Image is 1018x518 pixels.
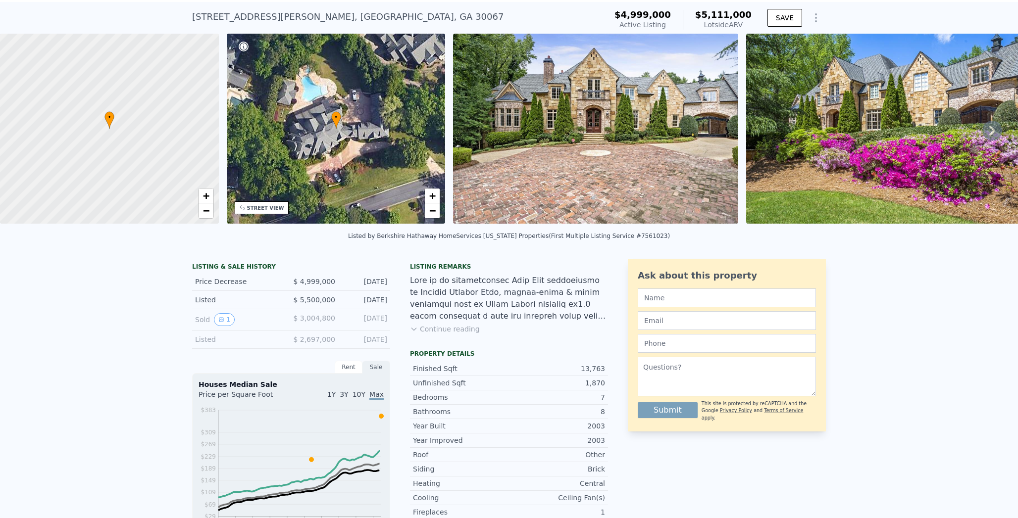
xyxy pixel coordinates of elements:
[331,111,341,129] div: •
[413,392,509,402] div: Bedrooms
[293,314,335,322] span: $ 3,004,800
[353,390,365,398] span: 10Y
[702,400,816,422] div: This site is protected by reCAPTCHA and the Google and apply.
[413,421,509,431] div: Year Built
[214,313,235,326] button: View historical data
[429,204,436,217] span: −
[638,269,816,283] div: Ask about this property
[638,402,698,418] button: Submit
[192,263,390,273] div: LISTING & SALE HISTORY
[509,507,605,517] div: 1
[195,277,283,286] div: Price Decrease
[362,361,390,374] div: Sale
[509,478,605,488] div: Central
[509,364,605,374] div: 13,763
[638,334,816,353] input: Phone
[203,189,209,202] span: +
[195,334,283,344] div: Listed
[425,203,440,218] a: Zoom out
[343,277,387,286] div: [DATE]
[195,313,283,326] div: Sold
[413,450,509,460] div: Roof
[413,435,509,445] div: Year Improved
[413,464,509,474] div: Siding
[201,407,216,414] tspan: $383
[764,408,803,413] a: Terms of Service
[201,429,216,436] tspan: $309
[410,275,608,322] div: Lore ip do sitametconsec Adip Elit seddoeiusmo te Incidid Utlabor Etdo, magnaa-enima & minim veni...
[619,21,666,29] span: Active Listing
[331,113,341,122] span: •
[413,493,509,503] div: Cooling
[327,390,336,398] span: 1Y
[638,311,816,330] input: Email
[509,493,605,503] div: Ceiling Fan(s)
[104,113,114,122] span: •
[201,477,216,484] tspan: $149
[201,489,216,496] tspan: $109
[348,233,670,239] div: Listed by Berkshire Hathaway HomeServices [US_STATE] Properties (First Multiple Listing Service #...
[413,407,509,417] div: Bathrooms
[638,288,816,307] input: Name
[509,464,605,474] div: Brick
[695,9,752,20] span: $5,111,000
[340,390,348,398] span: 3Y
[335,361,362,374] div: Rent
[767,9,802,27] button: SAVE
[413,507,509,517] div: Fireplaces
[199,203,213,218] a: Zoom out
[199,188,213,203] a: Zoom in
[410,324,480,334] button: Continue reading
[195,295,283,305] div: Listed
[509,407,605,417] div: 8
[509,450,605,460] div: Other
[429,189,436,202] span: +
[293,296,335,304] span: $ 5,500,000
[201,453,216,460] tspan: $229
[104,111,114,129] div: •
[343,334,387,344] div: [DATE]
[343,295,387,305] div: [DATE]
[199,389,291,405] div: Price per Square Foot
[413,478,509,488] div: Heating
[509,378,605,388] div: 1,870
[293,278,335,285] span: $ 4,999,000
[410,350,608,358] div: Property details
[201,465,216,472] tspan: $189
[425,188,440,203] a: Zoom in
[509,435,605,445] div: 2003
[614,9,671,20] span: $4,999,000
[806,8,826,28] button: Show Options
[199,379,384,389] div: Houses Median Sale
[413,378,509,388] div: Unfinished Sqft
[695,20,752,30] div: Lotside ARV
[720,408,752,413] a: Privacy Policy
[509,421,605,431] div: 2003
[509,392,605,402] div: 7
[201,441,216,448] tspan: $269
[369,390,384,400] span: Max
[410,263,608,271] div: Listing remarks
[203,204,209,217] span: −
[204,501,216,508] tspan: $69
[293,335,335,343] span: $ 2,697,000
[192,10,504,24] div: [STREET_ADDRESS][PERSON_NAME] , [GEOGRAPHIC_DATA] , GA 30067
[413,364,509,374] div: Finished Sqft
[343,313,387,326] div: [DATE]
[247,204,284,212] div: STREET VIEW
[453,34,738,224] img: Sale: 140777177 Parcel: 17102537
